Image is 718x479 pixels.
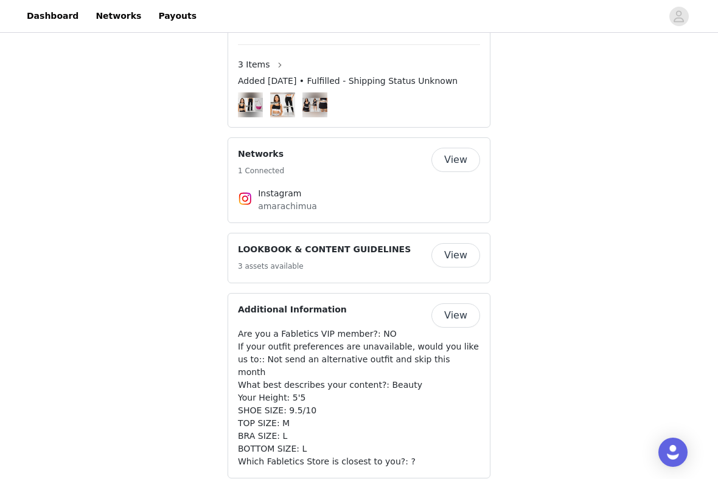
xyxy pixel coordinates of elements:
[238,329,397,339] span: Are you a Fabletics VIP member?: NO
[238,393,305,402] span: Your Height: 5'5
[151,2,204,30] a: Payouts
[431,148,480,172] button: View
[258,187,460,200] h4: Instagram
[238,75,458,88] span: Added [DATE] • Fulfilled - Shipping Status Unknown
[673,7,685,26] div: avatar
[270,94,295,115] img: #12 OUTFIT
[88,2,148,30] a: Networks
[258,200,460,213] p: amarachimua
[302,98,327,112] img: #19 OUTFIT
[238,457,416,466] span: Which Fabletics Store is closest to you?: ?
[228,293,490,478] div: Additional Information
[238,58,270,71] span: 3 Items
[238,148,284,160] h4: Networks
[238,431,287,441] span: BRA SIZE: L
[238,165,284,176] h5: 1 Connected
[238,261,411,272] h5: 3 assets available
[238,191,253,206] img: Instagram Icon
[238,405,316,415] span: SHOE SIZE: 9.5/10
[228,233,490,283] div: LOOKBOOK & CONTENT GUIDELINES
[238,380,422,390] span: What best describes your content?: Beauty
[238,418,290,428] span: TOP SIZE: M
[238,303,347,316] h4: Additional Information
[19,2,86,30] a: Dashboard
[658,438,688,467] div: Open Intercom Messenger
[238,444,307,453] span: BOTTOM SIZE: L
[228,137,490,223] div: Networks
[431,243,480,267] button: View
[238,98,263,112] img: #10 OUTFIT
[238,342,479,377] span: If your outfit preferences are unavailable, would you like us to:: Not send an alternative outfit...
[238,243,411,256] h4: LOOKBOOK & CONTENT GUIDELINES
[431,303,480,328] button: View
